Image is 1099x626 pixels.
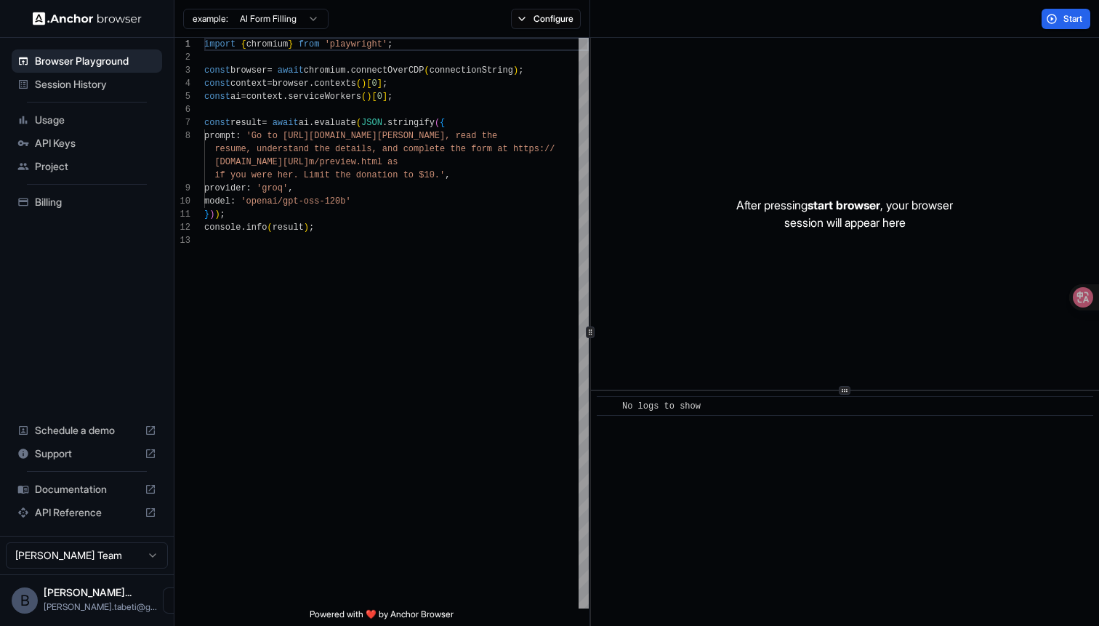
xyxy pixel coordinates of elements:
span: await [278,65,304,76]
span: Billing [35,195,156,209]
span: , [445,170,450,180]
div: 2 [174,51,190,64]
span: ai [230,92,241,102]
span: . [309,79,314,89]
span: ( [267,222,272,233]
span: serviceWorkers [288,92,361,102]
span: ad the [466,131,497,141]
span: import [204,39,235,49]
span: stringify [387,118,435,128]
span: ai [299,118,309,128]
span: : [235,131,241,141]
span: resume, understand the details, and complete the f [214,144,476,154]
span: const [204,65,230,76]
span: browser [273,79,309,89]
span: provider [204,183,246,193]
span: connectionString [430,65,513,76]
span: ; [220,209,225,220]
span: = [267,79,272,89]
span: [DOMAIN_NAME][URL] [214,157,309,167]
span: Schedule a demo [35,423,139,438]
span: : [246,183,251,193]
span: ( [356,79,361,89]
span: ( [435,118,440,128]
span: API Keys [35,136,156,151]
span: await [273,118,299,128]
div: 5 [174,90,190,103]
span: 0 [377,92,382,102]
span: const [204,92,230,102]
div: 12 [174,221,190,234]
span: JSON [361,118,382,128]
div: Project [12,155,162,178]
span: 'Go to [URL][DOMAIN_NAME][PERSON_NAME], re [246,131,466,141]
span: console [204,222,241,233]
span: ; [387,39,392,49]
span: m/preview.html as [309,157,398,167]
span: Documentation [35,482,139,497]
span: Browser Playground [35,54,156,68]
span: model [204,196,230,206]
div: API Reference [12,501,162,524]
span: info [246,222,267,233]
span: [ [371,92,377,102]
span: { [241,39,246,49]
span: connectOverCDP [351,65,424,76]
div: API Keys [12,132,162,155]
span: 0 [371,79,377,89]
span: orm at https:// [476,144,555,154]
span: No logs to show [622,401,701,412]
div: 10 [174,195,190,208]
div: 3 [174,64,190,77]
span: [ [366,79,371,89]
div: Support [12,442,162,465]
span: contexts [314,79,356,89]
span: ) [209,209,214,220]
div: 11 [174,208,190,221]
span: ) [366,92,371,102]
span: ) [304,222,309,233]
span: Session History [35,77,156,92]
div: B [12,587,38,614]
span: = [241,92,246,102]
span: result [273,222,304,233]
span: chromium [246,39,289,49]
span: ) [513,65,518,76]
span: ) [214,209,220,220]
span: ) [361,79,366,89]
span: context [246,92,283,102]
span: ] [377,79,382,89]
span: = [262,118,267,128]
span: context [230,79,267,89]
span: ; [382,79,387,89]
span: ; [518,65,523,76]
span: } [204,209,209,220]
span: . [345,65,350,76]
span: 'playwright' [325,39,387,49]
span: . [241,222,246,233]
span: bhanu.tabeti@gmail.com [44,601,157,612]
div: 7 [174,116,190,129]
span: if you were her. Limit the donation to $10.' [214,170,445,180]
span: result [230,118,262,128]
div: Session History [12,73,162,96]
span: Powered with ❤️ by Anchor Browser [310,609,454,626]
div: 1 [174,38,190,51]
span: } [288,39,293,49]
span: prompt [204,131,235,141]
span: API Reference [35,505,139,520]
span: Usage [35,113,156,127]
div: 4 [174,77,190,90]
span: = [267,65,272,76]
span: ( [361,92,366,102]
button: Configure [511,9,581,29]
span: : [230,196,235,206]
span: , [288,183,293,193]
span: const [204,79,230,89]
div: Billing [12,190,162,214]
div: 8 [174,129,190,143]
span: ( [424,65,430,76]
span: { [440,118,445,128]
span: ( [356,118,361,128]
div: Usage [12,108,162,132]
